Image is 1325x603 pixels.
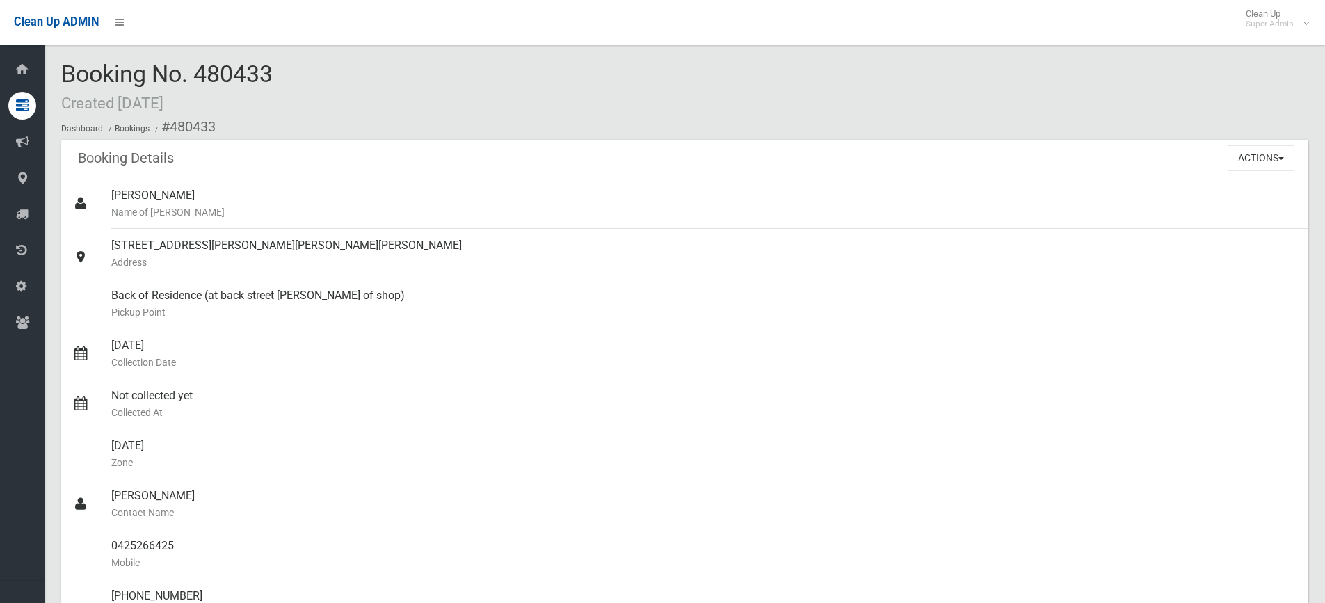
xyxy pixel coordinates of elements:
li: #480433 [152,114,216,140]
small: Address [111,254,1297,271]
small: Zone [111,454,1297,471]
div: Not collected yet [111,379,1297,429]
div: [DATE] [111,429,1297,479]
div: [PERSON_NAME] [111,179,1297,229]
a: Dashboard [61,124,103,134]
div: 0425266425 [111,529,1297,579]
small: Name of [PERSON_NAME] [111,204,1297,220]
div: Back of Residence (at back street [PERSON_NAME] of shop) [111,279,1297,329]
small: Contact Name [111,504,1297,521]
div: [PERSON_NAME] [111,479,1297,529]
span: Clean Up ADMIN [14,15,99,29]
div: [DATE] [111,329,1297,379]
small: Super Admin [1246,19,1294,29]
small: Pickup Point [111,304,1297,321]
div: [STREET_ADDRESS][PERSON_NAME][PERSON_NAME][PERSON_NAME] [111,229,1297,279]
small: Created [DATE] [61,94,163,112]
small: Collection Date [111,354,1297,371]
span: Clean Up [1239,8,1308,29]
header: Booking Details [61,145,191,172]
small: Mobile [111,554,1297,571]
span: Booking No. 480433 [61,60,273,114]
a: Bookings [115,124,150,134]
button: Actions [1228,145,1294,171]
small: Collected At [111,404,1297,421]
